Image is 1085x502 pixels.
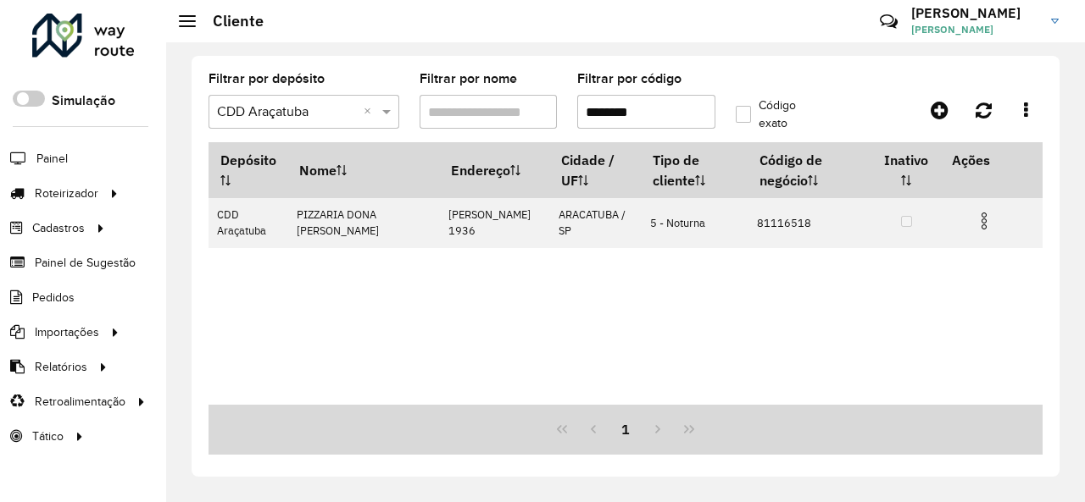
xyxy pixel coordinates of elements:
label: Filtrar por código [577,69,682,89]
td: PIZZARIA DONA [PERSON_NAME] [287,198,439,248]
a: Contato Rápido [871,3,907,40]
span: Tático [32,428,64,445]
td: CDD Araçatuba [209,198,287,248]
th: Nome [287,142,439,198]
span: [PERSON_NAME] [911,22,1038,37]
span: Cadastros [32,219,85,237]
th: Código de negócio [748,142,871,198]
th: Inativo [872,142,941,198]
th: Endereço [440,142,550,198]
label: Filtrar por depósito [209,69,325,89]
td: 5 - Noturna [641,198,748,248]
span: Painel [36,150,68,168]
span: Pedidos [32,289,75,306]
label: Filtrar por nome [420,69,517,89]
label: Simulação [52,91,115,111]
span: Painel de Sugestão [35,254,136,272]
span: Relatórios [35,358,87,376]
button: 1 [609,413,642,445]
span: Roteirizador [35,185,98,202]
span: Clear all [364,102,378,122]
span: Retroalimentação [35,393,125,411]
span: Importações [35,323,99,341]
th: Depósito [209,142,287,198]
th: Ações [940,142,1042,178]
h2: Cliente [196,12,264,30]
td: 81116518 [748,198,871,248]
label: Código exato [736,97,821,132]
h3: [PERSON_NAME] [911,5,1038,21]
th: Cidade / UF [549,142,641,198]
td: [PERSON_NAME] 1936 [440,198,550,248]
td: ARACATUBA / SP [549,198,641,248]
th: Tipo de cliente [641,142,748,198]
